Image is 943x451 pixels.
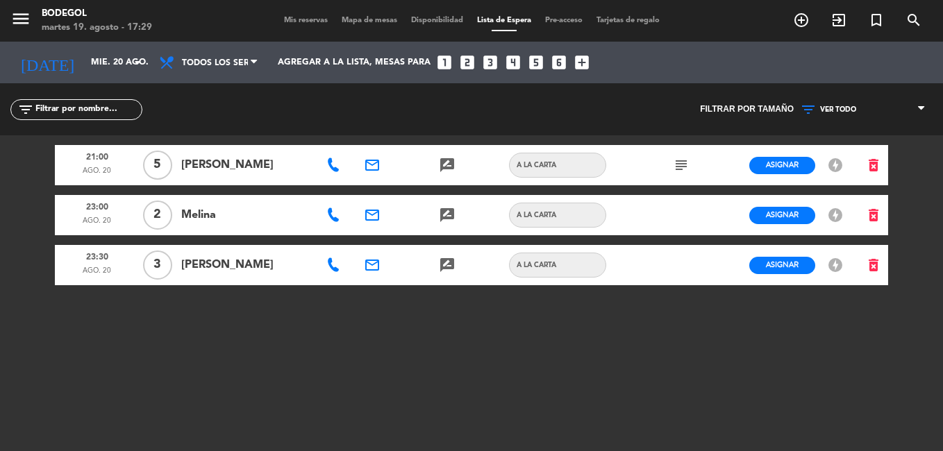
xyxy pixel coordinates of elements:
span: Pre-acceso [538,17,590,24]
i: email [364,207,381,223]
button: offline_bolt [823,206,848,224]
i: offline_bolt [827,257,844,273]
i: email [364,257,381,273]
i: rate_review [439,207,456,223]
span: 3 [143,250,172,280]
span: 23:30 [60,248,134,266]
i: rate_review [439,157,456,173]
i: looks_4 [504,53,522,71]
i: looks_6 [550,53,568,71]
i: turned_in_not [868,12,885,28]
span: [PERSON_NAME] [181,256,311,274]
div: Bodegol [42,7,152,21]
i: delete_forever [865,157,882,173]
i: offline_bolt [827,157,844,173]
button: Asignar [749,157,815,174]
span: [PERSON_NAME] [181,156,311,174]
button: offline_bolt [823,256,848,274]
span: Todos los servicios [182,50,248,76]
span: Disponibilidad [404,17,470,24]
i: looks_5 [527,53,545,71]
div: martes 19. agosto - 17:29 [42,21,152,35]
i: add_circle_outline [793,12,810,28]
span: VER TODO [820,105,856,114]
i: [DATE] [10,47,84,78]
i: delete_forever [865,207,882,223]
span: Mapa de mesas [335,17,404,24]
span: 23:00 [60,198,134,216]
input: Filtrar por nombre... [34,102,142,117]
span: 2 [143,201,172,230]
i: rate_review [439,257,456,273]
i: looks_two [458,53,476,71]
button: Asignar [749,207,815,224]
button: offline_bolt [823,156,848,174]
span: Asignar [766,160,799,170]
i: looks_one [435,53,453,71]
span: Asignar [766,210,799,220]
span: A LA CARTA [510,160,563,171]
i: exit_to_app [831,12,847,28]
span: ago. 20 [60,215,134,233]
i: filter_list [17,101,34,118]
span: Lista de Espera [470,17,538,24]
span: Melina [181,206,311,224]
span: A LA CARTA [510,210,563,221]
span: ago. 20 [60,265,134,283]
button: delete_forever [859,203,888,228]
i: arrow_drop_down [129,54,146,71]
span: A LA CARTA [510,259,563,271]
span: Mis reservas [277,17,335,24]
span: 21:00 [60,148,134,166]
span: Filtrar por tamaño [700,103,794,117]
i: add_box [573,53,591,71]
button: delete_forever [859,153,888,178]
i: search [906,12,922,28]
i: email [364,157,381,173]
i: offline_bolt [827,207,844,223]
i: subject [673,157,690,173]
i: looks_3 [481,53,499,71]
span: Agregar a la lista, mesas para [278,58,431,67]
button: Asignar [749,257,815,274]
i: delete_forever [865,257,882,273]
span: Asignar [766,259,799,270]
button: delete_forever [859,253,888,278]
span: 5 [143,151,172,180]
button: menu [10,8,31,34]
span: Tarjetas de regalo [590,17,667,24]
span: ago. 20 [60,165,134,183]
i: menu [10,8,31,29]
